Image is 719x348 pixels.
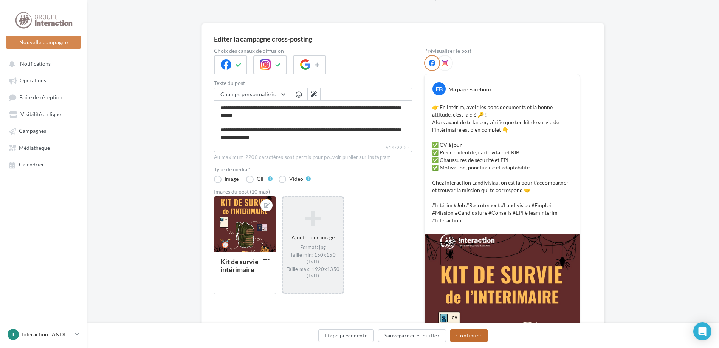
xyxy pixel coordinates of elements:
a: IL Interaction LANDIVISIAU [6,327,81,342]
div: Prévisualiser le post [424,48,580,54]
label: Type de média * [214,167,412,172]
div: Vidéo [289,176,303,182]
div: Ma page Facebook [448,86,492,93]
button: Sauvegarder et quitter [378,329,446,342]
label: Texte du post [214,80,412,86]
span: Boîte de réception [19,94,62,100]
a: Visibilité en ligne [5,107,82,121]
button: Continuer [450,329,488,342]
div: Image [225,176,239,182]
div: Kit de survie intérimaire [220,257,259,274]
span: IL [11,331,15,338]
div: Au maximum 2200 caractères sont permis pour pouvoir publier sur Instagram [214,154,412,161]
div: FB [432,82,446,95]
span: Opérations [20,77,46,84]
div: Images du post (10 max) [214,189,412,194]
div: Editer la campagne cross-posting [214,35,312,42]
a: Calendrier [5,157,82,171]
label: 614/2200 [214,144,412,152]
a: Opérations [5,73,82,87]
p: Interaction LANDIVISIAU [22,331,72,338]
div: Open Intercom Messenger [693,322,711,340]
a: Campagnes [5,124,82,137]
label: Choix des canaux de diffusion [214,48,412,54]
span: Médiathèque [19,145,50,151]
button: Notifications [5,57,79,70]
button: Champs personnalisés [214,88,290,101]
button: Étape précédente [318,329,374,342]
span: Calendrier [19,162,44,168]
a: Médiathèque [5,141,82,154]
span: Champs personnalisés [220,91,276,97]
span: Campagnes [19,128,46,134]
span: Visibilité en ligne [20,111,61,117]
a: Boîte de réception [5,90,82,104]
span: Notifications [20,60,51,67]
p: 👉 En intérim, avoir les bons documents et la bonne attitude, c’est la clé 🔑 ! Alors avant de te l... [432,103,572,224]
button: Nouvelle campagne [6,36,81,49]
div: GIF [257,176,265,182]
